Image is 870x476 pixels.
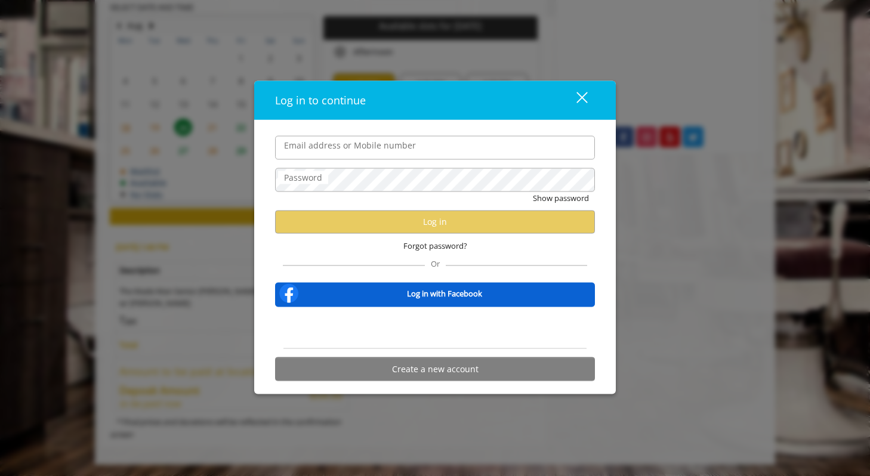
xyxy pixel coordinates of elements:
span: Forgot password? [403,239,467,252]
button: Create a new account [275,357,595,381]
input: Email address or Mobile number [275,135,595,159]
div: close dialog [563,91,587,109]
b: Log in with Facebook [407,288,482,300]
button: Log in [275,210,595,233]
span: Or [425,258,446,269]
label: Email address or Mobile number [278,138,422,152]
button: close dialog [554,88,595,112]
button: Show password [533,191,589,204]
iframe: Sign in with Google Button [366,315,504,341]
img: facebook-logo [277,282,301,305]
input: Password [275,168,595,191]
label: Password [278,171,328,184]
span: Log in to continue [275,92,366,107]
